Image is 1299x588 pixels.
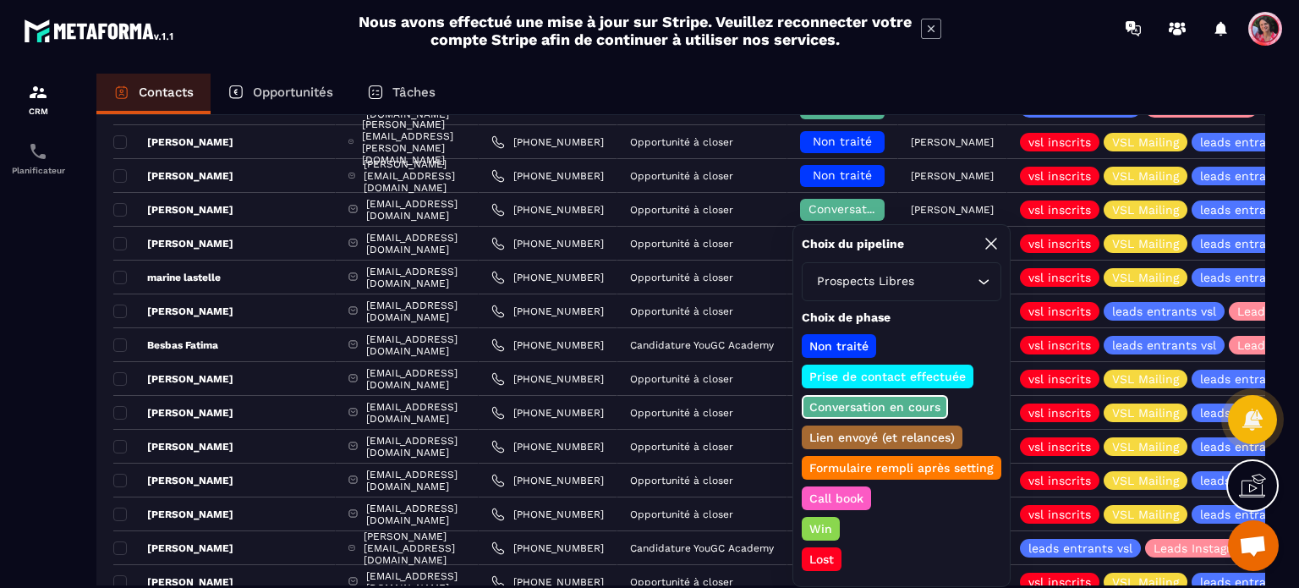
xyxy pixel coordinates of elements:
[807,368,968,385] p: Prise de contact effectuée
[4,166,72,175] p: Planificateur
[113,440,233,453] p: [PERSON_NAME]
[630,272,733,283] p: Opportunité à closer
[630,475,733,486] p: Opportunité à closer
[630,576,733,588] p: Opportunité à closer
[491,372,604,386] a: [PHONE_NUMBER]
[28,82,48,102] img: formation
[4,129,72,188] a: schedulerschedulerPlanificateur
[1112,373,1179,385] p: VSL Mailing
[491,305,604,318] a: [PHONE_NUMBER]
[1028,238,1091,250] p: vsl inscrits
[1028,305,1091,317] p: vsl inscrits
[491,237,604,250] a: [PHONE_NUMBER]
[113,305,233,318] p: [PERSON_NAME]
[630,373,733,385] p: Opportunité à closer
[491,338,604,352] a: [PHONE_NUMBER]
[1112,204,1179,216] p: VSL Mailing
[630,305,733,317] p: Opportunité à closer
[1028,272,1091,283] p: vsl inscrits
[1112,272,1179,283] p: VSL Mailing
[630,407,733,419] p: Opportunité à closer
[491,203,604,217] a: [PHONE_NUMBER]
[1112,508,1179,520] p: VSL Mailing
[28,141,48,162] img: scheduler
[1228,520,1279,571] div: Ouvrir le chat
[808,202,940,216] span: Conversation en cours
[211,74,350,114] a: Opportunités
[807,429,957,446] p: Lien envoyé (et relances)
[630,508,733,520] p: Opportunité à closer
[113,135,233,149] p: [PERSON_NAME]
[1112,576,1179,588] p: VSL Mailing
[630,204,733,216] p: Opportunité à closer
[113,271,221,284] p: marine lastelle
[113,541,233,555] p: [PERSON_NAME]
[918,272,973,291] input: Search for option
[1028,576,1091,588] p: vsl inscrits
[1112,305,1216,317] p: leads entrants vsl
[1028,475,1091,486] p: vsl inscrits
[491,169,604,183] a: [PHONE_NUMBER]
[630,136,733,148] p: Opportunité à closer
[491,406,604,420] a: [PHONE_NUMBER]
[630,441,733,453] p: Opportunité à closer
[1028,373,1091,385] p: vsl inscrits
[113,372,233,386] p: [PERSON_NAME]
[113,406,233,420] p: [PERSON_NAME]
[1028,136,1091,148] p: vsl inscrits
[491,271,604,284] a: [PHONE_NUMBER]
[491,541,604,555] a: [PHONE_NUMBER]
[807,490,866,507] p: Call book
[630,170,733,182] p: Opportunité à closer
[358,13,913,48] h2: Nous avons effectué une mise à jour sur Stripe. Veuillez reconnecter votre compte Stripe afin de ...
[392,85,436,100] p: Tâches
[1028,170,1091,182] p: vsl inscrits
[4,69,72,129] a: formationformationCRM
[813,135,872,148] span: Non traité
[113,474,233,487] p: [PERSON_NAME]
[113,508,233,521] p: [PERSON_NAME]
[630,542,774,554] p: Candidature YouGC Academy
[1112,475,1179,486] p: VSL Mailing
[113,203,233,217] p: [PERSON_NAME]
[1028,441,1091,453] p: vsl inscrits
[802,236,904,252] p: Choix du pipeline
[1112,441,1179,453] p: VSL Mailing
[807,551,836,568] p: Lost
[1028,407,1091,419] p: vsl inscrits
[1112,136,1179,148] p: VSL Mailing
[96,74,211,114] a: Contacts
[139,85,194,100] p: Contacts
[491,135,604,149] a: [PHONE_NUMBER]
[113,169,233,183] p: [PERSON_NAME]
[807,338,871,354] p: Non traité
[630,339,774,351] p: Candidature YouGC Academy
[491,440,604,453] a: [PHONE_NUMBER]
[1028,204,1091,216] p: vsl inscrits
[24,15,176,46] img: logo
[1112,238,1179,250] p: VSL Mailing
[911,136,994,148] p: [PERSON_NAME]
[802,310,1001,326] p: Choix de phase
[1028,339,1091,351] p: vsl inscrits
[1112,170,1179,182] p: VSL Mailing
[813,272,918,291] span: Prospects Libres
[491,474,604,487] a: [PHONE_NUMBER]
[911,204,994,216] p: [PERSON_NAME]
[1112,407,1179,419] p: VSL Mailing
[1028,508,1091,520] p: vsl inscrits
[350,74,452,114] a: Tâches
[113,237,233,250] p: [PERSON_NAME]
[4,107,72,116] p: CRM
[630,238,733,250] p: Opportunité à closer
[802,262,1001,301] div: Search for option
[807,398,943,415] p: Conversation en cours
[253,85,333,100] p: Opportunités
[807,459,996,476] p: Formulaire rempli après setting
[113,338,218,352] p: Besbas Fatima
[491,508,604,521] a: [PHONE_NUMBER]
[1112,339,1216,351] p: leads entrants vsl
[1028,542,1132,554] p: leads entrants vsl
[813,168,872,182] span: Non traité
[807,520,835,537] p: Win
